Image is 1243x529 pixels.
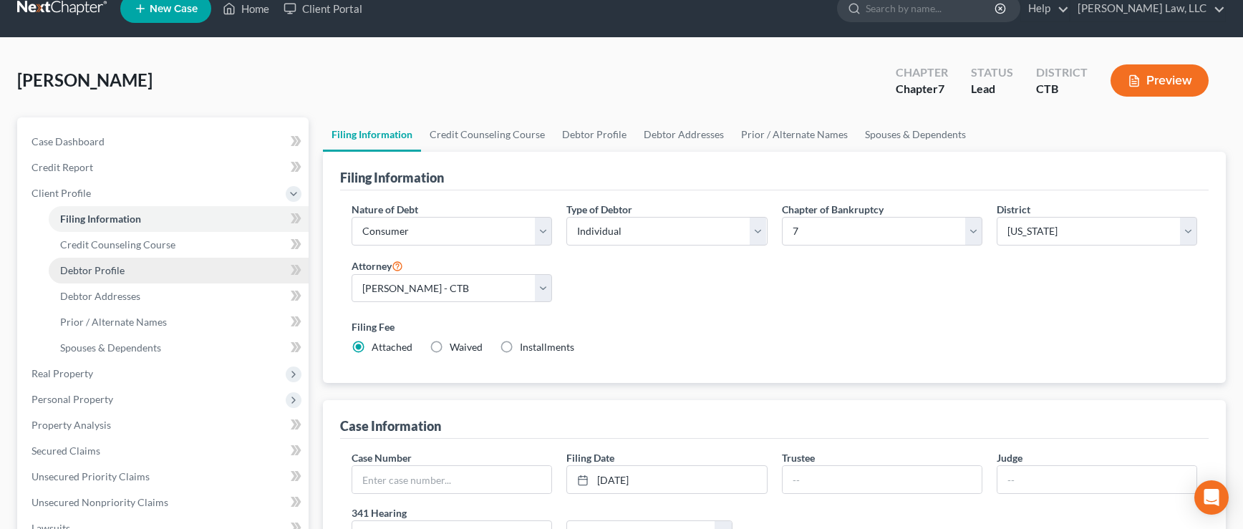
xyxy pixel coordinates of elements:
[340,417,441,435] div: Case Information
[938,82,944,95] span: 7
[17,69,153,90] span: [PERSON_NAME]
[32,419,111,431] span: Property Analysis
[997,466,1196,493] input: --
[323,117,421,152] a: Filing Information
[352,202,418,217] label: Nature of Debt
[856,117,974,152] a: Spouses & Dependents
[60,213,141,225] span: Filing Information
[32,187,91,199] span: Client Profile
[60,341,161,354] span: Spouses & Dependents
[352,319,1197,334] label: Filing Fee
[20,438,309,464] a: Secured Claims
[352,450,412,465] label: Case Number
[566,450,614,465] label: Filing Date
[150,4,198,14] span: New Case
[20,155,309,180] a: Credit Report
[1194,480,1229,515] div: Open Intercom Messenger
[971,81,1013,97] div: Lead
[566,202,632,217] label: Type of Debtor
[20,129,309,155] a: Case Dashboard
[32,496,168,508] span: Unsecured Nonpriority Claims
[372,341,412,353] span: Attached
[49,335,309,361] a: Spouses & Dependents
[421,117,553,152] a: Credit Counseling Course
[997,202,1030,217] label: District
[520,341,574,353] span: Installments
[782,202,884,217] label: Chapter of Bankruptcy
[997,450,1022,465] label: Judge
[20,490,309,515] a: Unsecured Nonpriority Claims
[635,117,732,152] a: Debtor Addresses
[783,466,982,493] input: --
[32,393,113,405] span: Personal Property
[553,117,635,152] a: Debtor Profile
[450,341,483,353] span: Waived
[1111,64,1209,97] button: Preview
[340,169,444,186] div: Filing Information
[32,161,93,173] span: Credit Report
[567,466,766,493] a: [DATE]
[20,412,309,438] a: Property Analysis
[782,450,815,465] label: Trustee
[971,64,1013,81] div: Status
[352,257,403,274] label: Attorney
[60,238,175,251] span: Credit Counseling Course
[60,290,140,302] span: Debtor Addresses
[60,316,167,328] span: Prior / Alternate Names
[344,505,775,520] label: 341 Hearing
[352,466,551,493] input: Enter case number...
[32,445,100,457] span: Secured Claims
[49,206,309,232] a: Filing Information
[20,464,309,490] a: Unsecured Priority Claims
[1036,64,1088,81] div: District
[32,367,93,379] span: Real Property
[49,283,309,309] a: Debtor Addresses
[49,258,309,283] a: Debtor Profile
[60,264,125,276] span: Debtor Profile
[896,81,948,97] div: Chapter
[49,232,309,258] a: Credit Counseling Course
[32,470,150,482] span: Unsecured Priority Claims
[1036,81,1088,97] div: CTB
[896,64,948,81] div: Chapter
[732,117,856,152] a: Prior / Alternate Names
[49,309,309,335] a: Prior / Alternate Names
[32,135,105,147] span: Case Dashboard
